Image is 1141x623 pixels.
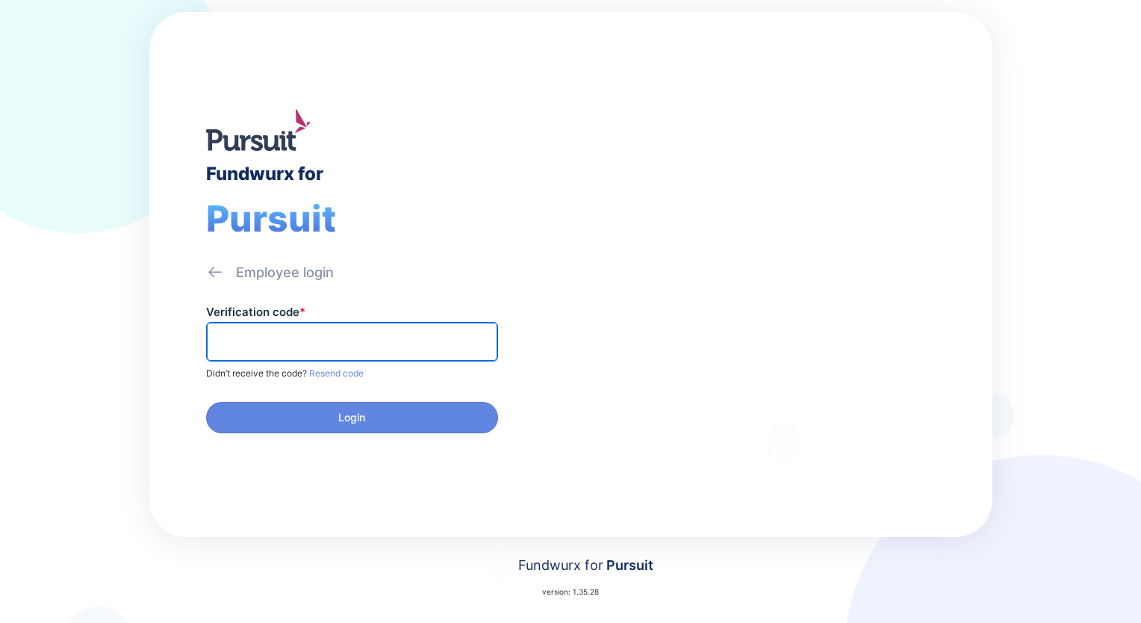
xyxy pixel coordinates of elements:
div: Fundwurx for [518,555,653,576]
span: Pursuit [206,196,336,241]
p: version: 1.35.28 [542,586,599,598]
label: Verification code [206,305,305,319]
span: Pursuit [603,557,653,573]
span: Didn’t receive the code? [206,368,307,379]
div: Employee login [236,264,334,282]
div: Welcome to [656,210,773,224]
div: Fundwurx [656,230,827,266]
button: Login [206,402,498,433]
span: Login [338,410,365,425]
div: Fundwurx for [206,163,323,185]
img: logo.jpg [206,109,311,151]
div: Thank you for choosing Fundwurx as your partner in driving positive social impact! [656,297,912,338]
span: Resend code [307,368,364,379]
